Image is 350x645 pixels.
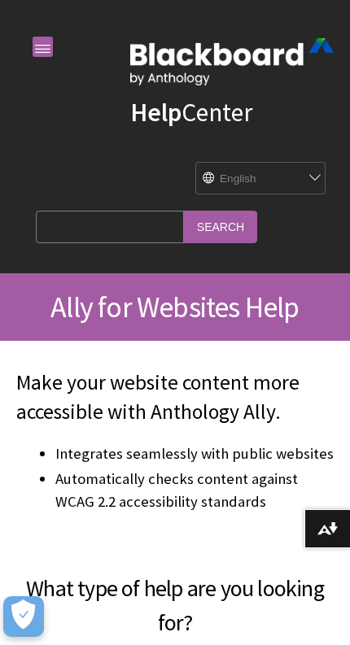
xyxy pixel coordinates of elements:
select: Site Language Selector [196,163,310,195]
strong: Help [130,96,182,129]
a: HelpCenter [130,96,252,129]
img: Blackboard by Anthology [130,38,334,85]
li: Integrates seamlessly with public websites [55,442,334,465]
span: Ally for Websites Help [50,289,299,325]
li: Automatically checks content against WCAG 2.2 accessibility standards [55,468,334,536]
h2: What type of help are you looking for? [16,551,334,639]
input: Search [184,211,257,242]
button: Open Preferences [3,596,44,637]
p: Make your website content more accessible with Anthology Ally. [16,368,334,427]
